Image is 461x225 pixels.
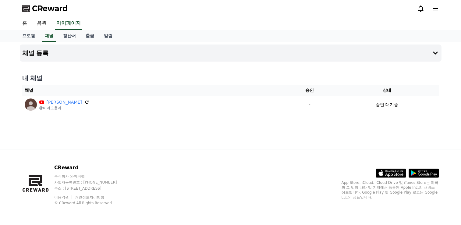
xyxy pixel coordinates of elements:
p: App Store, iCloud, iCloud Drive 및 iTunes Store는 미국과 그 밖의 나라 및 지역에서 등록된 Apple Inc.의 서비스 상표입니다. Goo... [342,180,439,200]
button: 채널 등록 [20,45,441,62]
p: @미야오옹이 [39,105,89,110]
a: 출금 [81,30,99,42]
span: CReward [32,4,68,13]
th: 상태 [335,85,439,96]
a: 이용약관 [54,195,73,199]
p: 사업자등록번호 : [PHONE_NUMBER] [54,180,129,185]
p: 주소 : [STREET_ADDRESS] [54,186,129,191]
a: 홈 [17,17,32,30]
a: 정산서 [58,30,81,42]
th: 승인 [284,85,335,96]
a: 개인정보처리방침 [75,195,104,199]
a: 음원 [32,17,51,30]
h4: 채널 등록 [22,50,49,56]
p: - [287,102,332,108]
p: 승인 대기중 [376,102,398,108]
a: 프로필 [17,30,40,42]
p: 주식회사 와이피랩 [54,174,129,179]
p: CReward [54,164,129,171]
a: 마이페이지 [55,17,82,30]
a: 채널 [42,30,56,42]
th: 채널 [22,85,285,96]
h4: 내 채널 [22,74,439,82]
a: [PERSON_NAME] [47,99,82,105]
a: CReward [22,4,68,13]
p: © CReward All Rights Reserved. [54,201,129,205]
img: 미야오옹이 [25,98,37,111]
a: 알림 [99,30,117,42]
